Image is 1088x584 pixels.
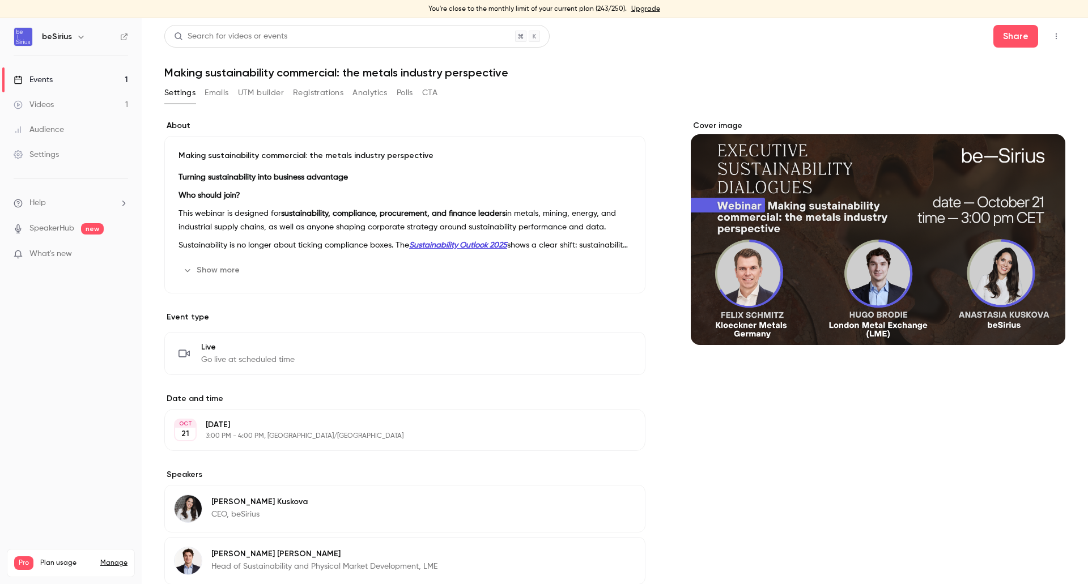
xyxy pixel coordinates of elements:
[164,469,645,480] label: Speakers
[14,197,128,209] li: help-dropdown-opener
[42,31,72,42] h6: beSirius
[631,5,660,14] a: Upgrade
[81,223,104,235] span: new
[29,223,74,235] a: SpeakerHub
[164,120,645,131] label: About
[293,84,343,102] button: Registrations
[164,393,645,404] label: Date and time
[175,420,195,428] div: OCT
[164,84,195,102] button: Settings
[211,561,437,572] p: Head of Sustainability and Physical Market Development, LME
[397,84,413,102] button: Polls
[178,150,631,161] p: Making sustainability commercial: the metals industry perspective
[40,559,93,568] span: Plan usage
[164,312,645,323] p: Event type
[164,66,1065,79] h1: Making sustainability commercial: the metals industry perspective
[211,509,308,520] p: CEO, beSirius
[14,28,32,46] img: beSirius
[352,84,388,102] button: Analytics
[178,191,240,199] strong: Who should join?
[211,548,437,560] p: [PERSON_NAME] [PERSON_NAME]
[29,248,72,260] span: What's new
[178,261,246,279] button: Show more
[181,428,189,440] p: 21
[29,197,46,209] span: Help
[175,495,202,522] img: Anastasia Kuskova
[178,173,348,181] strong: Turning sustainability into business advantage
[174,31,287,42] div: Search for videos or events
[422,84,437,102] button: CTA
[281,210,505,218] strong: sustainability, compliance, procurement, and finance leaders
[993,25,1038,48] button: Share
[14,124,64,135] div: Audience
[14,99,54,110] div: Videos
[164,485,645,532] div: Anastasia Kuskova[PERSON_NAME] KuskovaCEO, beSirius
[178,207,631,234] p: This webinar is designed for in metals, mining, energy, and industrial supply chains, as well as ...
[14,74,53,86] div: Events
[206,419,585,430] p: [DATE]
[201,342,295,353] span: Live
[238,84,284,102] button: UTM builder
[409,241,507,249] a: Sustainability Outlook 2025
[175,547,202,574] img: Hugo Brodie
[14,556,33,570] span: Pro
[201,354,295,365] span: Go live at scheduled time
[206,432,585,441] p: 3:00 PM - 4:00 PM, [GEOGRAPHIC_DATA]/[GEOGRAPHIC_DATA]
[691,120,1065,131] label: Cover image
[205,84,228,102] button: Emails
[100,559,127,568] a: Manage
[211,496,308,508] p: [PERSON_NAME] Kuskova
[178,238,631,252] p: Sustainability is no longer about ticking compliance boxes. The shows a clear shift: sustainabili...
[14,149,59,160] div: Settings
[691,120,1065,345] section: Cover image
